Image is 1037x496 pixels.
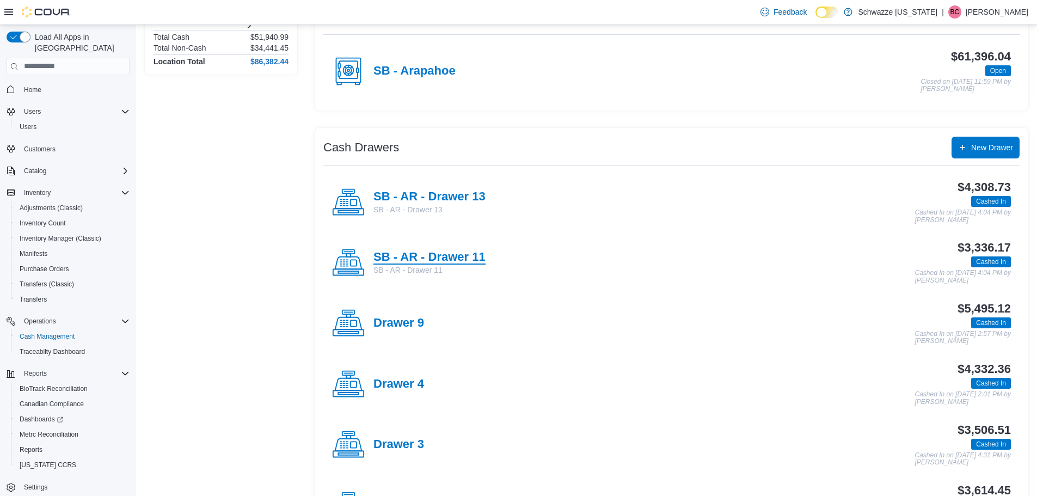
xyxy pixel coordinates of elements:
span: Dashboards [20,415,63,424]
span: Cash Management [20,332,75,341]
span: Reports [20,367,130,380]
button: Reports [20,367,51,380]
button: Operations [2,314,134,329]
button: Inventory [20,186,55,199]
span: Inventory [24,188,51,197]
span: Settings [20,480,130,494]
span: Cashed In [971,439,1011,450]
span: Canadian Compliance [15,397,130,411]
span: Inventory Manager (Classic) [20,234,101,243]
button: Users [11,119,134,134]
p: Cashed In on [DATE] 4:04 PM by [PERSON_NAME] [915,270,1011,284]
a: Dashboards [11,412,134,427]
h4: $86,382.44 [250,57,289,66]
h6: Total Cash [154,33,189,41]
span: BioTrack Reconciliation [15,382,130,395]
span: BC [950,5,960,19]
p: Cashed In on [DATE] 4:04 PM by [PERSON_NAME] [915,209,1011,224]
span: Reports [24,369,47,378]
button: Catalog [2,163,134,179]
span: Cashed In [976,197,1006,206]
a: Cash Management [15,330,79,343]
button: Traceabilty Dashboard [11,344,134,359]
span: Transfers [20,295,47,304]
span: Operations [24,317,56,326]
span: Open [990,66,1006,76]
button: Transfers (Classic) [11,277,134,292]
h6: Total Non-Cash [154,44,206,52]
span: Metrc Reconciliation [20,430,78,439]
span: Reports [20,445,42,454]
h4: Location Total [154,57,205,66]
span: Settings [24,483,47,492]
span: Cash Management [15,330,130,343]
button: Customers [2,141,134,157]
span: Metrc Reconciliation [15,428,130,441]
p: | [942,5,944,19]
button: Reports [11,442,134,457]
span: Cashed In [976,378,1006,388]
button: Transfers [11,292,134,307]
p: $51,940.99 [250,33,289,41]
button: Inventory Manager (Classic) [11,231,134,246]
span: Cashed In [971,196,1011,207]
button: Inventory Count [11,216,134,231]
span: Load All Apps in [GEOGRAPHIC_DATA] [30,32,130,53]
button: Home [2,82,134,97]
span: Cashed In [971,378,1011,389]
button: Users [20,105,45,118]
span: BioTrack Reconciliation [20,384,88,393]
a: Transfers (Classic) [15,278,78,291]
span: Operations [20,315,130,328]
img: Cova [22,7,71,17]
span: Customers [20,142,130,156]
p: [PERSON_NAME] [966,5,1028,19]
h3: $4,332.36 [958,363,1011,376]
span: Transfers (Classic) [20,280,74,289]
span: Users [24,107,41,116]
span: Catalog [24,167,46,175]
p: SB - AR - Drawer 13 [373,204,486,215]
span: Cashed In [971,317,1011,328]
button: BioTrack Reconciliation [11,381,134,396]
span: Dashboards [15,413,130,426]
span: Manifests [15,247,130,260]
a: Inventory Manager (Classic) [15,232,106,245]
button: Inventory [2,185,134,200]
span: Manifests [20,249,47,258]
p: $34,441.45 [250,44,289,52]
span: Catalog [20,164,130,177]
span: Inventory Count [15,217,130,230]
a: Purchase Orders [15,262,73,275]
span: [US_STATE] CCRS [20,461,76,469]
button: Canadian Compliance [11,396,134,412]
a: [US_STATE] CCRS [15,458,81,471]
a: Home [20,83,46,96]
a: Feedback [756,1,811,23]
span: Purchase Orders [20,265,69,273]
h4: SB - Arapahoe [373,64,456,78]
h4: SB - AR - Drawer 11 [373,250,486,265]
span: Transfers (Classic) [15,278,130,291]
a: Settings [20,481,52,494]
a: Canadian Compliance [15,397,88,411]
span: Canadian Compliance [20,400,84,408]
span: Purchase Orders [15,262,130,275]
h4: Drawer 4 [373,377,424,391]
span: Customers [24,145,56,154]
span: Washington CCRS [15,458,130,471]
span: Cashed In [971,256,1011,267]
span: Home [24,85,41,94]
span: Users [20,123,36,131]
a: Transfers [15,293,51,306]
span: Inventory Manager (Classic) [15,232,130,245]
button: Purchase Orders [11,261,134,277]
span: Cashed In [976,257,1006,267]
button: Settings [2,479,134,495]
input: Dark Mode [815,7,838,18]
a: BioTrack Reconciliation [15,382,92,395]
a: Traceabilty Dashboard [15,345,89,358]
h3: $5,495.12 [958,302,1011,315]
span: Inventory Count [20,219,66,228]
